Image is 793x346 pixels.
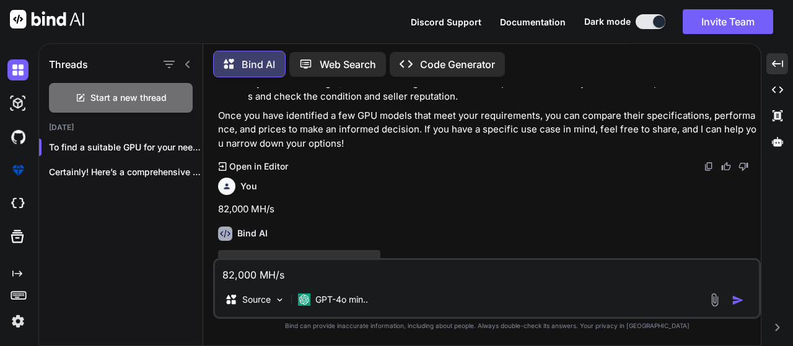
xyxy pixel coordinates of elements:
[218,202,758,217] p: 82,000 MH/s
[500,17,566,27] span: Documentation
[721,162,731,171] img: like
[242,57,275,72] p: Bind AI
[237,227,268,240] h6: Bind AI
[7,193,28,214] img: cloudideIcon
[500,15,566,28] button: Documentation
[49,141,203,154] p: To find a suitable GPU for your needs, e...
[218,109,758,151] p: Once you have identified a few GPU models that meet your requirements, you can compare their spec...
[7,59,28,80] img: darkChat
[7,311,28,332] img: settings
[10,10,84,28] img: Bind AI
[218,250,380,259] span: ‌
[738,162,748,171] img: dislike
[420,57,495,72] p: Code Generator
[320,57,376,72] p: Web Search
[704,162,714,171] img: copy
[49,166,203,178] p: Certainly! Here’s a comprehensive list o...
[229,160,288,173] p: Open in Editor
[7,93,28,114] img: darkAi-studio
[298,293,310,306] img: GPT-4o mini
[240,180,257,192] h6: You
[274,295,285,305] img: Pick Models
[39,123,203,132] h2: [DATE]
[90,92,167,104] span: Start a new thread
[315,293,368,306] p: GPT-4o min..
[411,15,481,28] button: Discord Support
[411,17,481,27] span: Discord Support
[584,15,631,28] span: Dark mode
[213,321,761,331] p: Bind can provide inaccurate information, including about people. Always double-check its answers....
[7,126,28,147] img: githubDark
[49,57,88,72] h1: Threads
[732,294,744,306] img: icon
[248,76,758,104] li: If you're on a budget, consider looking for used GPUs on platforms like eBay or local marketplace...
[683,9,773,34] button: Invite Team
[7,160,28,181] img: premium
[242,293,271,306] p: Source
[708,293,722,307] img: attachment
